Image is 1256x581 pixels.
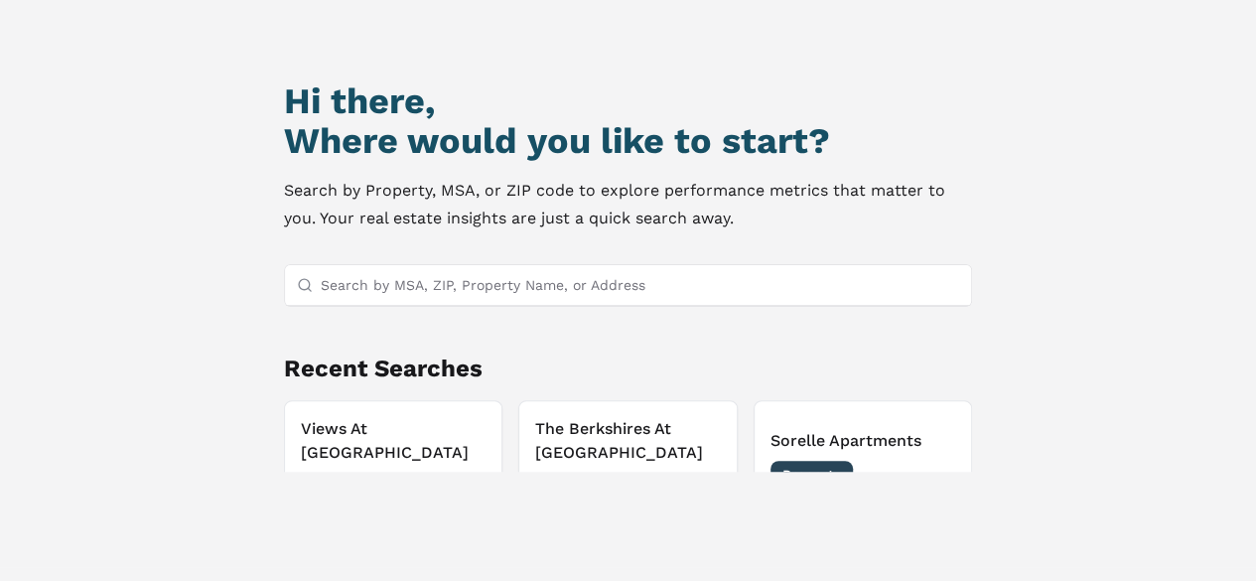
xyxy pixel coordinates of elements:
h3: The Berkshires At [GEOGRAPHIC_DATA] [535,417,721,465]
button: The Berkshires At [GEOGRAPHIC_DATA]Property[DATE] [518,400,738,517]
h1: Hi there, [284,81,973,121]
h2: Recent Searches [284,353,973,384]
p: Search by Property, MSA, or ZIP code to explore performance metrics that matter to you. Your real... [284,177,973,232]
button: Views At [GEOGRAPHIC_DATA]Property[DATE] [284,400,503,517]
h3: Views At [GEOGRAPHIC_DATA] [301,417,487,465]
button: Sorelle ApartmentsProperty[DATE] [754,400,973,517]
h3: Sorelle Apartments [770,429,956,453]
h2: Where would you like to start? [284,121,973,161]
span: [DATE] [910,465,955,485]
input: Search by MSA, ZIP, Property Name, or Address [321,265,960,305]
span: Property [770,461,853,489]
